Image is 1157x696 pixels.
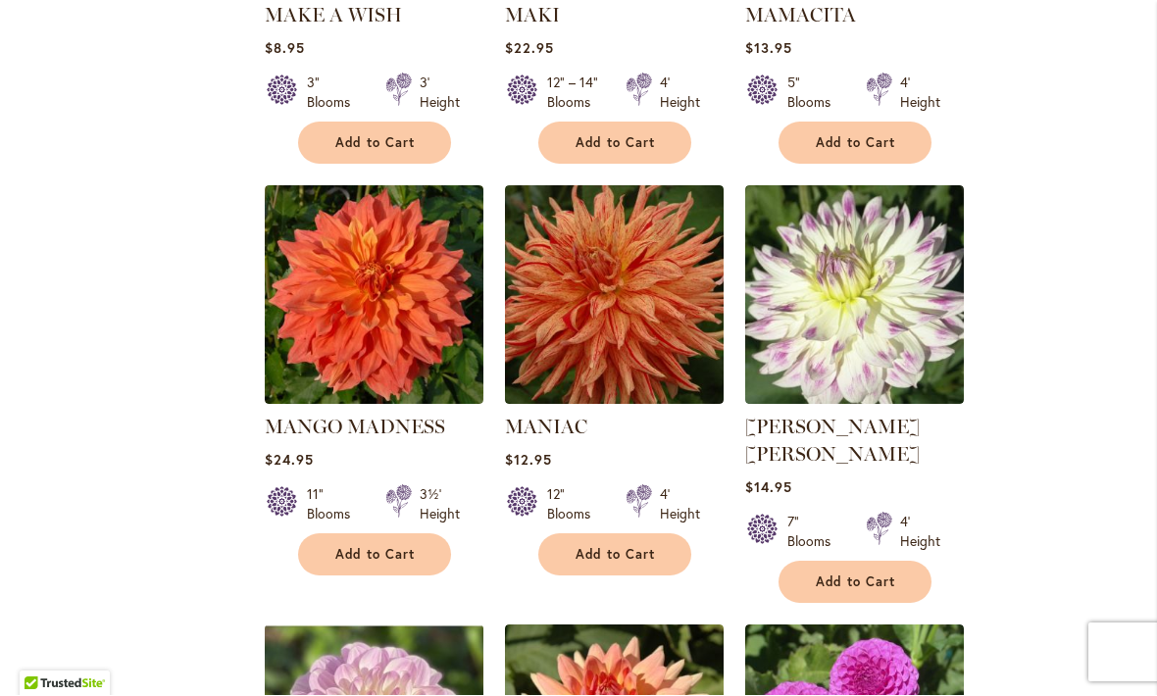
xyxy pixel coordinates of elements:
[335,135,416,152] span: Add to Cart
[265,390,483,409] a: Mango Madness
[745,4,856,27] a: MAMACITA
[745,416,920,467] a: [PERSON_NAME] [PERSON_NAME]
[547,485,602,524] div: 12" Blooms
[505,416,587,439] a: MANIAC
[576,135,656,152] span: Add to Cart
[265,39,305,58] span: $8.95
[779,562,931,604] button: Add to Cart
[335,547,416,564] span: Add to Cart
[816,135,896,152] span: Add to Cart
[505,390,724,409] a: Maniac
[745,186,964,405] img: MARGARET ELLEN
[900,74,940,113] div: 4' Height
[298,534,451,576] button: Add to Cart
[265,416,445,439] a: MANGO MADNESS
[900,513,940,552] div: 4' Height
[660,74,700,113] div: 4' Height
[745,478,792,497] span: $14.95
[660,485,700,524] div: 4' Height
[745,39,792,58] span: $13.95
[265,4,402,27] a: MAKE A WISH
[505,451,552,470] span: $12.95
[576,547,656,564] span: Add to Cart
[298,123,451,165] button: Add to Cart
[787,513,842,552] div: 7" Blooms
[505,186,724,405] img: Maniac
[505,4,560,27] a: MAKI
[547,74,602,113] div: 12" – 14" Blooms
[779,123,931,165] button: Add to Cart
[538,534,691,576] button: Add to Cart
[505,39,554,58] span: $22.95
[420,485,460,524] div: 3½' Height
[307,485,362,524] div: 11" Blooms
[816,574,896,591] span: Add to Cart
[307,74,362,113] div: 3" Blooms
[265,186,483,405] img: Mango Madness
[15,626,70,681] iframe: Launch Accessibility Center
[745,390,964,409] a: MARGARET ELLEN
[787,74,842,113] div: 5" Blooms
[538,123,691,165] button: Add to Cart
[265,451,314,470] span: $24.95
[420,74,460,113] div: 3' Height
